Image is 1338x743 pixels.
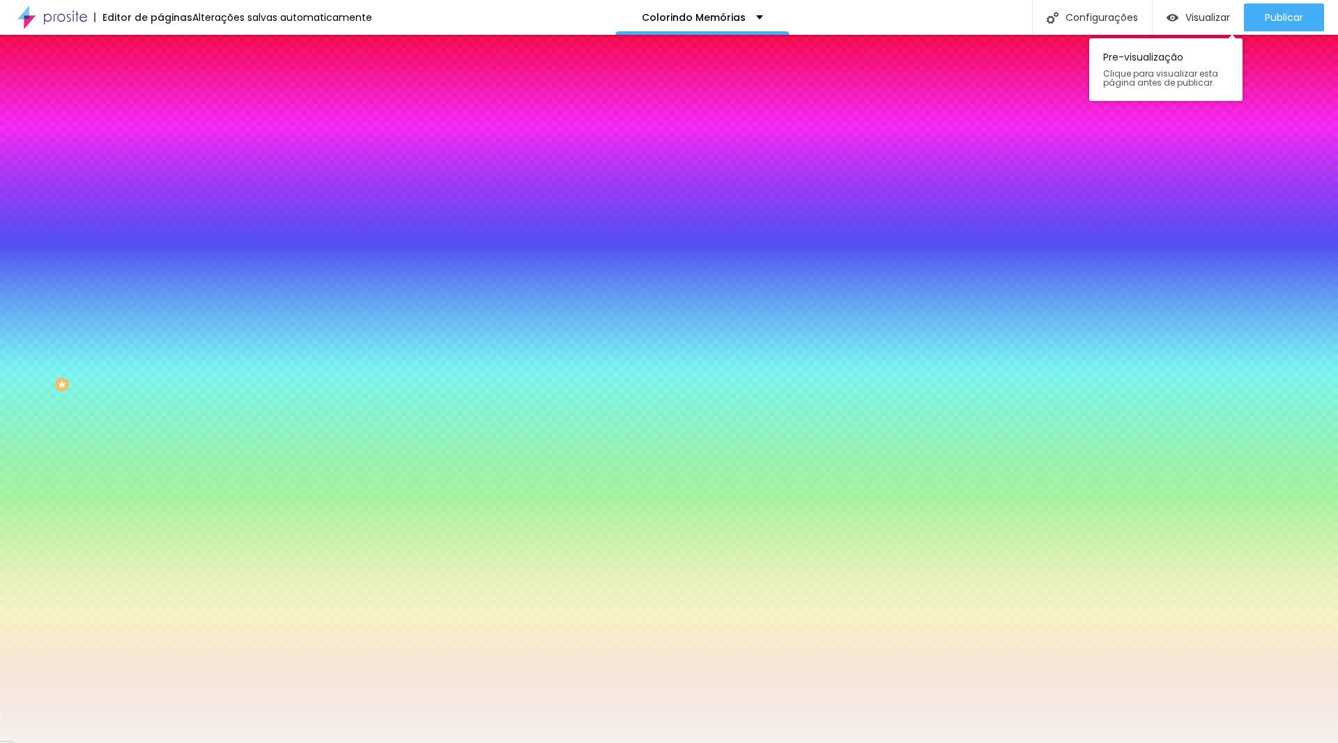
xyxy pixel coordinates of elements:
span: Publicar [1265,12,1303,23]
button: Publicar [1244,3,1324,31]
span: Clique para visualizar esta página antes de publicar. [1103,69,1229,87]
div: Editor de páginas [94,13,192,22]
p: Colorindo Memórias [642,13,746,22]
div: Pre-visualização [1089,38,1243,101]
img: Icone [1047,12,1059,24]
img: view-1.svg [1167,12,1178,24]
button: Visualizar [1153,3,1244,31]
div: Alterações salvas automaticamente [192,13,372,22]
span: Visualizar [1185,12,1230,23]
